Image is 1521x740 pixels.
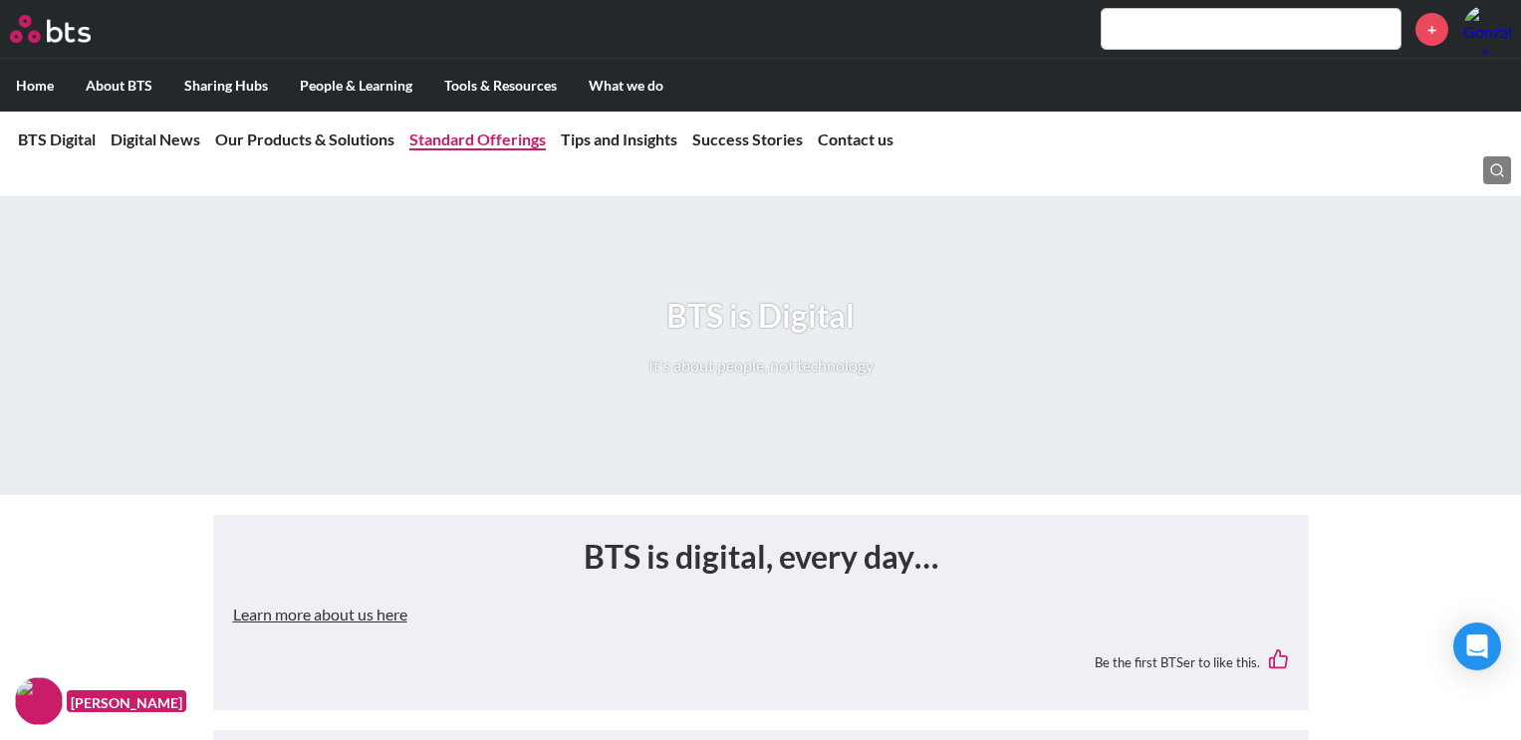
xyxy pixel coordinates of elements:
[561,129,677,148] a: Tips and Insights
[233,634,1289,689] div: Be the first BTSer to like this.
[15,677,63,725] img: F
[284,60,428,112] label: People & Learning
[70,60,168,112] label: About BTS
[67,690,186,713] figcaption: [PERSON_NAME]
[10,15,127,43] a: Go home
[409,129,546,148] a: Standard Offerings
[215,129,394,148] a: Our Products & Solutions
[428,60,573,112] label: Tools & Resources
[18,129,96,148] a: BTS Digital
[818,129,893,148] a: Contact us
[573,60,679,112] label: What we do
[648,355,874,376] p: It's about people, not technology
[1453,622,1501,670] div: Open Intercom Messenger
[10,15,91,43] img: BTS Logo
[692,129,803,148] a: Success Stories
[233,535,1289,580] h1: BTS is digital, every day…
[648,294,874,339] h1: BTS is Digital
[168,60,284,112] label: Sharing Hubs
[233,595,407,634] button: Learn more about us here
[1463,5,1511,53] a: Profile
[111,129,200,148] a: Digital News
[1415,13,1448,46] a: +
[1463,5,1511,53] img: Gonzalo Ortega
